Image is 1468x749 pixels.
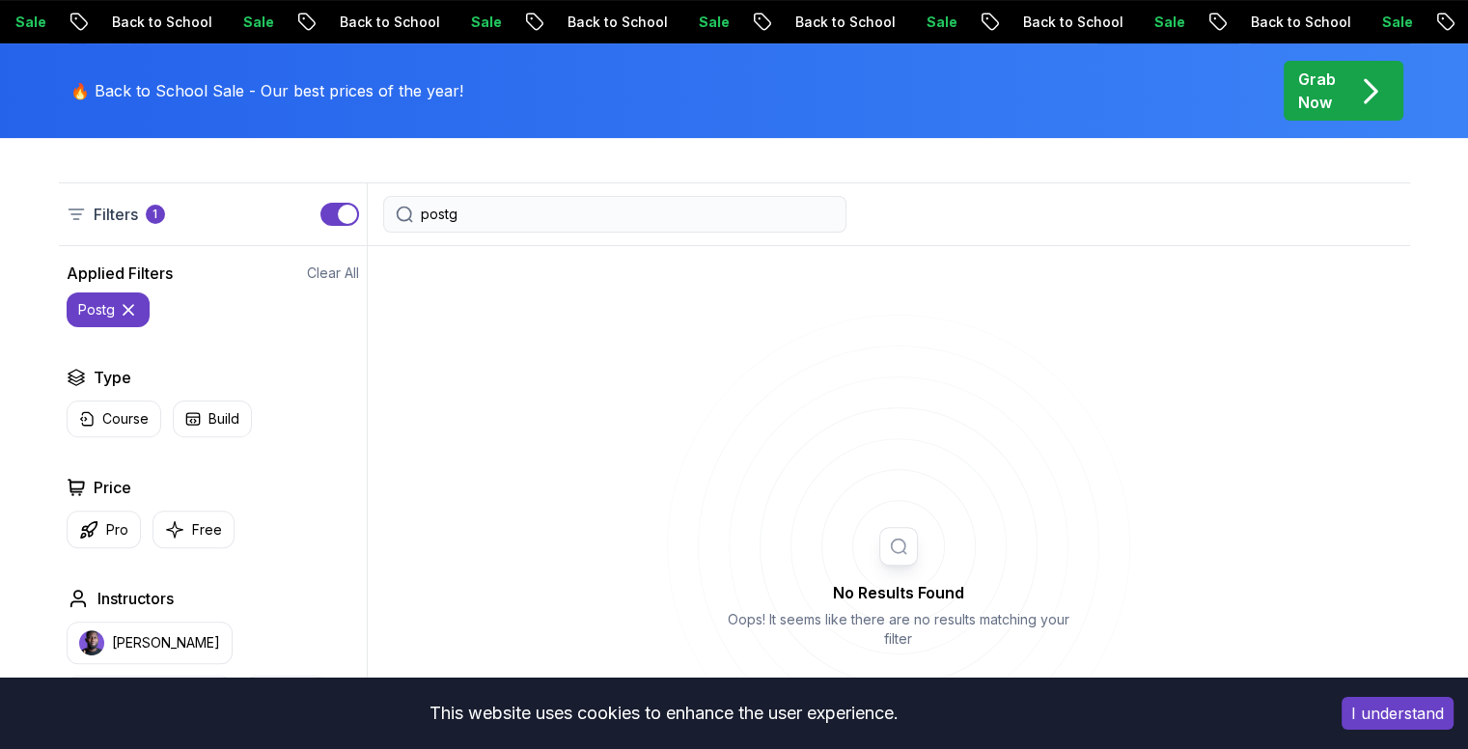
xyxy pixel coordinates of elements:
button: Course [67,401,161,437]
p: Filters [94,203,138,226]
p: Sale [200,13,262,32]
button: instructor imgAbz [244,676,327,718]
p: Sale [655,13,717,32]
p: Back to School [296,13,428,32]
button: instructor img[PERSON_NAME] [67,622,233,664]
p: Build [208,409,239,429]
p: Back to School [980,13,1111,32]
p: Back to School [524,13,655,32]
p: Back to School [752,13,883,32]
button: postg [67,292,150,327]
button: Accept cookies [1342,697,1454,730]
h2: Type [94,366,131,389]
p: Course [102,409,149,429]
p: Free [192,520,222,540]
input: Search Java, React, Spring boot ... [421,205,834,224]
p: Sale [428,13,489,32]
p: [PERSON_NAME] [112,633,220,652]
button: Pro [67,511,141,548]
h2: Price [94,476,131,499]
p: Sale [1339,13,1400,32]
h2: Applied Filters [67,262,173,285]
div: This website uses cookies to enhance the user experience. [14,692,1313,735]
button: instructor img[PERSON_NAME] [67,676,233,718]
p: Back to School [69,13,200,32]
p: 1 [152,207,157,222]
p: 🔥 Back to School Sale - Our best prices of the year! [70,79,463,102]
p: Back to School [1207,13,1339,32]
h2: Instructors [97,587,174,610]
img: instructor img [79,630,104,655]
button: Clear All [307,264,359,283]
h2: No Results Found [720,581,1077,604]
p: Oops! It seems like there are no results matching your filter [720,610,1077,649]
p: Pro [106,520,128,540]
p: Sale [883,13,945,32]
p: Grab Now [1298,68,1336,114]
button: Build [173,401,252,437]
button: Free [152,511,235,548]
p: postg [78,300,115,319]
p: Sale [1111,13,1173,32]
